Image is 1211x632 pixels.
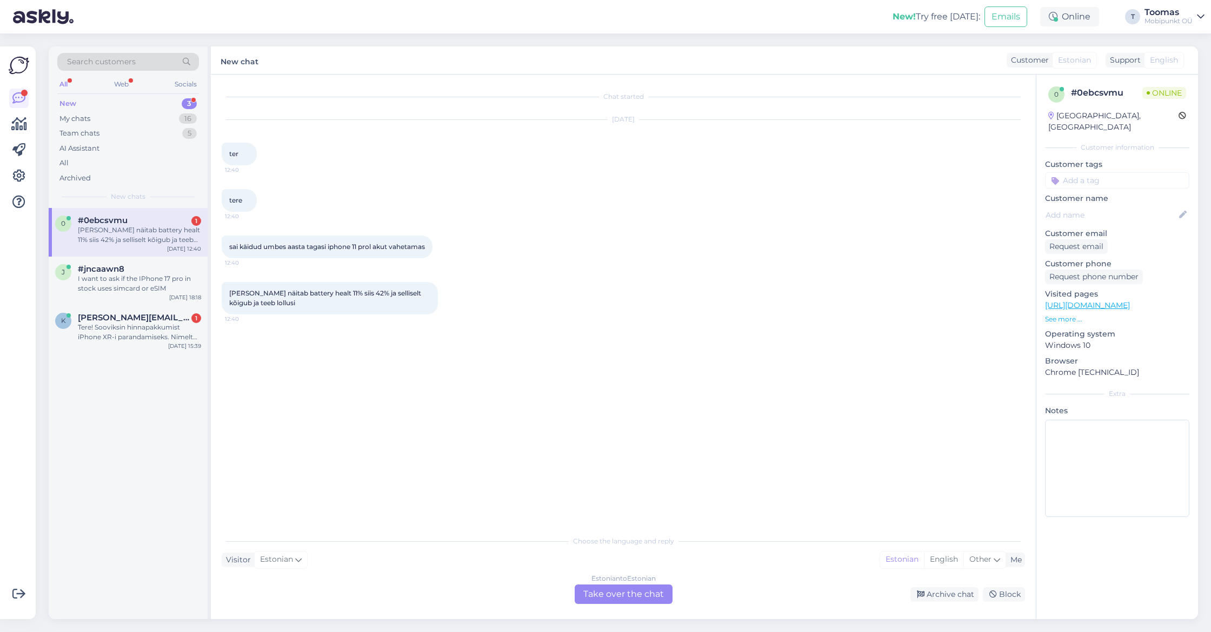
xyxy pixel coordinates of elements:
div: Visitor [222,554,251,566]
p: Notes [1045,405,1189,416]
span: [PERSON_NAME] näitab battery healt 11% siis 42% ja selliselt kõigub ja teeb lollusi [229,289,423,307]
div: [DATE] [222,115,1025,124]
div: 16 [179,113,197,124]
div: 1 [191,313,201,323]
div: Customer information [1045,143,1189,152]
span: 0 [1054,90,1059,98]
input: Add name [1046,209,1177,221]
label: New chat [221,53,258,68]
div: Request phone number [1045,270,1143,284]
div: Toomas [1145,8,1193,17]
div: [DATE] 15:39 [168,342,201,350]
div: [DATE] 12:40 [167,245,201,253]
div: Me [1006,554,1022,566]
div: Estonian to Estonian [591,574,656,583]
a: [URL][DOMAIN_NAME] [1045,300,1130,310]
span: sai käidud umbes aasta tagasi iphone 11 prol akut vahetamas [229,243,425,251]
div: Estonian [880,552,924,568]
div: Team chats [59,128,99,139]
span: 12:40 [225,166,265,174]
div: Request email [1045,239,1108,254]
div: New [59,98,76,109]
p: See more ... [1045,314,1189,324]
div: T [1125,9,1140,24]
span: k [61,317,66,325]
div: Extra [1045,389,1189,399]
p: Windows 10 [1045,340,1189,351]
p: Browser [1045,355,1189,367]
div: Chat started [222,92,1025,102]
button: Emails [984,6,1027,27]
div: [DATE] 18:18 [169,293,201,301]
p: Customer phone [1045,258,1189,270]
span: ter [229,150,238,158]
div: Online [1040,7,1099,26]
div: All [57,77,70,91]
span: kristofer.ild@gmail.com [78,313,190,322]
span: Search customers [67,56,136,68]
div: I want to ask if the IPhone 17 pro in stock uses simcard or eSIM [78,274,201,293]
p: Customer email [1045,228,1189,239]
div: English [924,552,963,568]
span: New chats [111,192,145,201]
div: 1 [191,216,201,226]
div: # 0ebcsvmu [1071,86,1142,99]
span: #0ebcsvmu [78,216,128,225]
div: Block [983,587,1025,602]
b: New! [893,11,916,22]
span: Estonian [260,554,293,566]
div: Archived [59,173,91,184]
div: Socials [172,77,199,91]
div: Archive chat [910,587,979,602]
div: Take over the chat [575,584,673,604]
div: Try free [DATE]: [893,10,980,23]
div: Choose the language and reply [222,536,1025,546]
div: [GEOGRAPHIC_DATA], [GEOGRAPHIC_DATA] [1048,110,1179,133]
div: Mobipunkt OÜ [1145,17,1193,25]
a: ToomasMobipunkt OÜ [1145,8,1205,25]
span: #jncaawn8 [78,264,124,274]
span: 0 [61,219,65,227]
div: All [59,158,69,169]
span: tere [229,196,242,204]
div: AI Assistant [59,143,99,154]
span: Estonian [1058,55,1091,66]
span: English [1150,55,1178,66]
img: Askly Logo [9,55,29,76]
p: Chrome [TECHNICAL_ID] [1045,367,1189,378]
span: 12:40 [225,315,265,323]
span: j [62,268,65,276]
span: 12:40 [225,212,265,220]
div: [PERSON_NAME] näitab battery healt 11% siis 42% ja selliselt kõigub ja teeb lollusi [78,225,201,245]
span: 12:40 [225,259,265,267]
div: Web [112,77,131,91]
p: Customer tags [1045,159,1189,170]
div: Support [1106,55,1141,66]
p: Customer name [1045,193,1189,204]
span: Online [1142,87,1186,99]
span: Other [969,554,992,564]
input: Add a tag [1045,172,1189,189]
div: 5 [182,128,197,139]
div: Tere! Sooviksin hinnapakkumist iPhone XR-i parandamiseks. Nimelt WiFi ja 4G enam ei tööta üldse, ... [78,322,201,342]
div: Customer [1007,55,1049,66]
div: My chats [59,113,90,124]
p: Visited pages [1045,288,1189,300]
div: 3 [182,98,197,109]
p: Operating system [1045,328,1189,340]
